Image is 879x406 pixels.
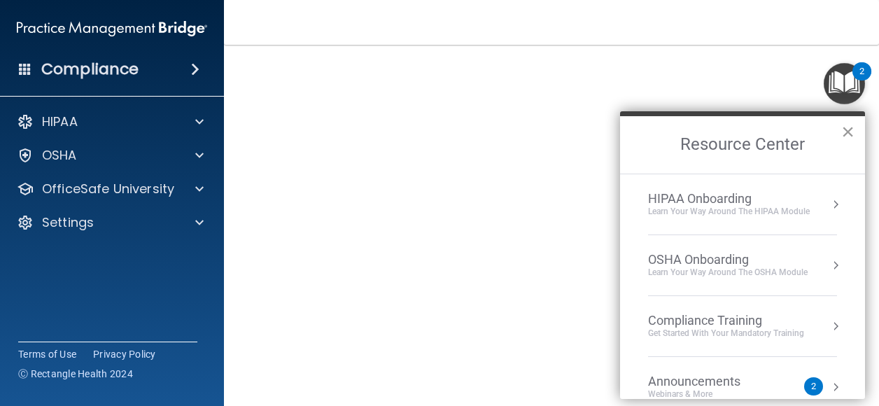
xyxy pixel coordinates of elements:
[42,147,77,164] p: OSHA
[17,181,204,197] a: OfficeSafe University
[17,113,204,130] a: HIPAA
[17,147,204,164] a: OSHA
[17,15,207,43] img: PMB logo
[648,328,804,339] div: Get Started with your mandatory training
[93,347,156,361] a: Privacy Policy
[648,252,808,267] div: OSHA Onboarding
[648,191,810,206] div: HIPAA Onboarding
[42,113,78,130] p: HIPAA
[809,309,862,363] iframe: Drift Widget Chat Controller
[648,206,810,218] div: Learn Your Way around the HIPAA module
[648,313,804,328] div: Compliance Training
[824,63,865,104] button: Open Resource Center, 2 new notifications
[620,116,865,174] h2: Resource Center
[18,347,76,361] a: Terms of Use
[648,374,768,389] div: Announcements
[841,120,855,143] button: Close
[648,267,808,279] div: Learn your way around the OSHA module
[859,71,864,90] div: 2
[42,181,174,197] p: OfficeSafe University
[620,111,865,399] div: Resource Center
[42,214,94,231] p: Settings
[41,59,139,79] h4: Compliance
[18,367,133,381] span: Ⓒ Rectangle Health 2024
[17,214,204,231] a: Settings
[648,388,768,400] div: Webinars & More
